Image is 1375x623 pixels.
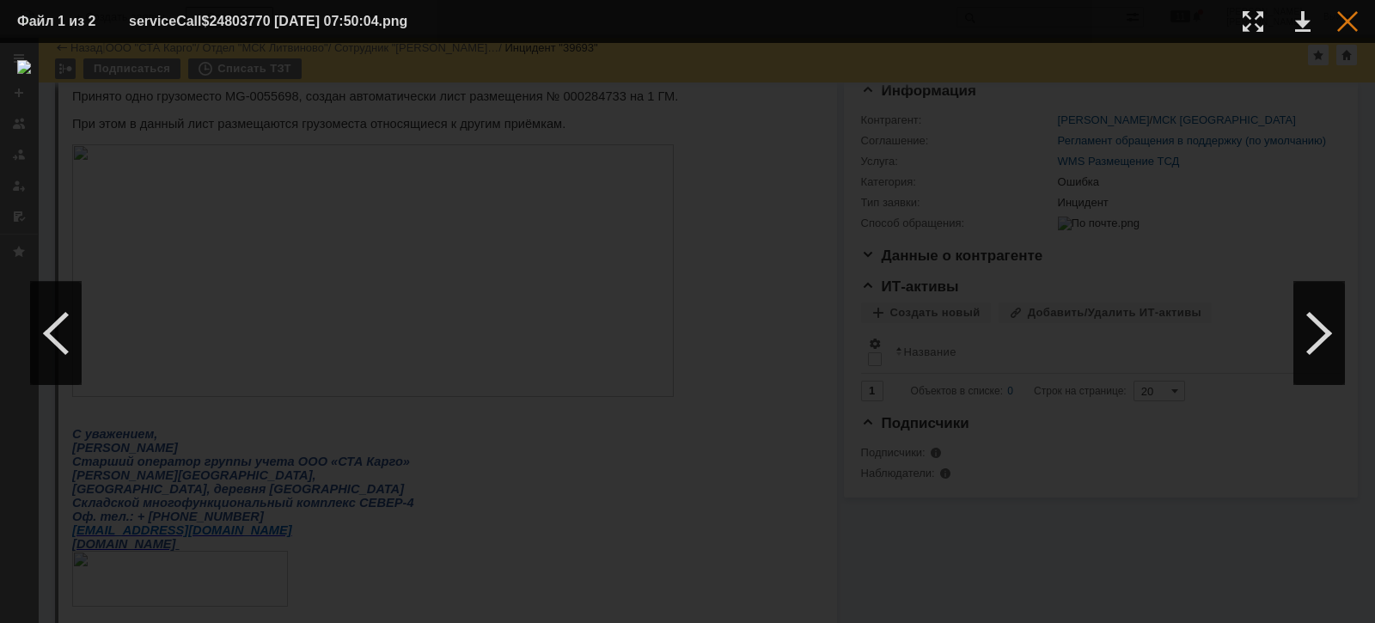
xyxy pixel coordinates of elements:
[17,60,1358,606] img: download
[129,11,450,32] div: serviceCall$24803770 [DATE] 07:50:04.png
[1293,282,1345,385] div: Следующий файл
[1295,11,1311,32] div: Скачать файл
[1337,11,1358,32] div: Закрыть окно (Esc)
[17,15,103,28] div: Файл 1 из 2
[30,282,82,385] div: Предыдущий файл
[1243,11,1263,32] div: Увеличить масштаб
